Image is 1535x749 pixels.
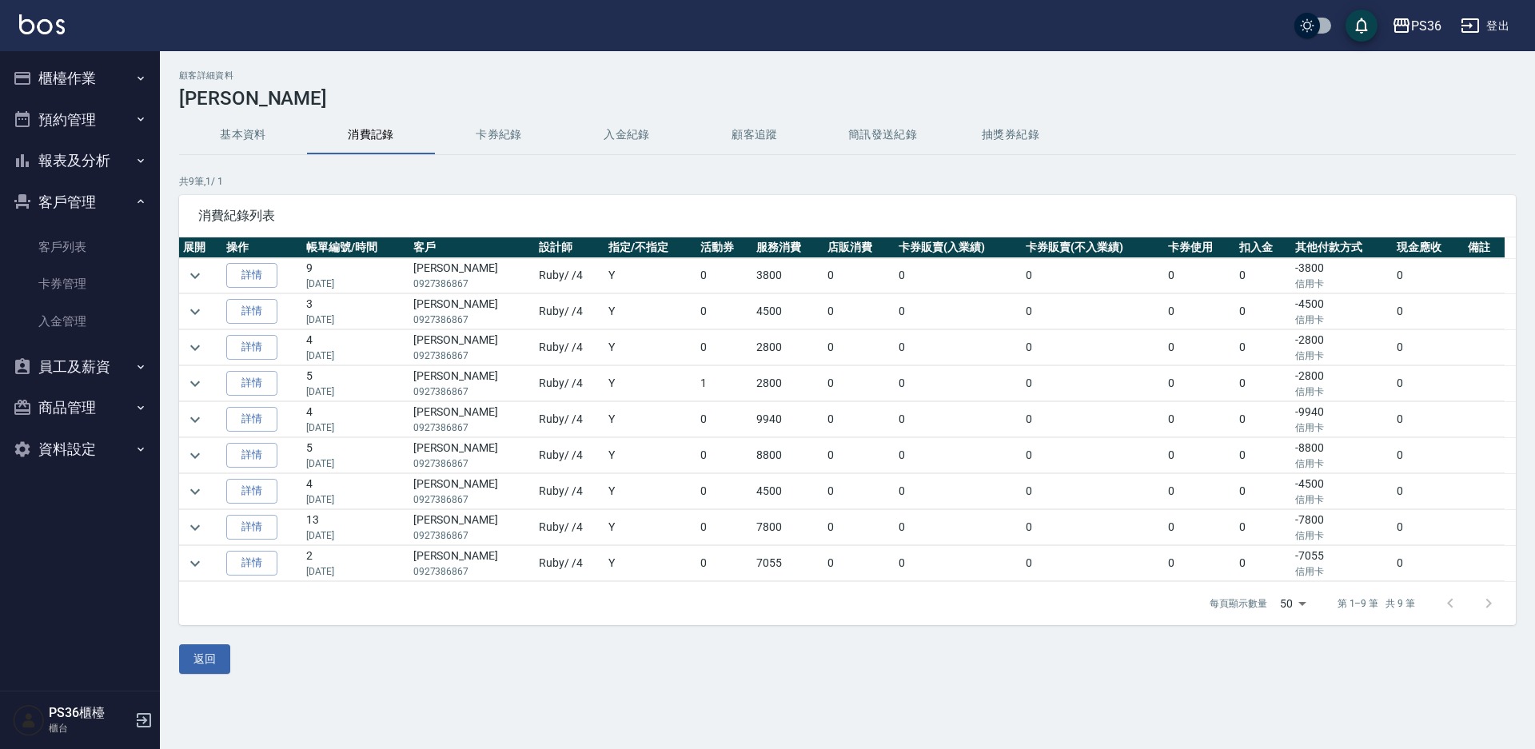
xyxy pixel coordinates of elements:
th: 卡券販賣(不入業績) [1022,237,1164,258]
th: 其他付款方式 [1291,237,1393,258]
td: Ruby / /4 [535,474,604,509]
td: 0 [1393,438,1464,473]
td: 3 [302,294,409,329]
p: 信用卡 [1295,528,1389,543]
p: 信用卡 [1295,349,1389,363]
td: [PERSON_NAME] [409,366,535,401]
button: 入金紀錄 [563,116,691,154]
p: 信用卡 [1295,564,1389,579]
img: Person [13,704,45,736]
th: 設計師 [535,237,604,258]
div: PS36 [1411,16,1441,36]
button: expand row [183,372,207,396]
td: 2800 [752,330,823,365]
td: 0 [696,474,752,509]
button: expand row [183,516,207,540]
p: 櫃台 [49,721,130,735]
a: 詳情 [226,551,277,576]
td: 0 [895,258,1022,293]
td: 0 [895,438,1022,473]
p: [DATE] [306,349,405,363]
td: 4500 [752,474,823,509]
button: 報表及分析 [6,140,153,181]
td: [PERSON_NAME] [409,402,535,437]
td: 0 [895,546,1022,581]
td: 0 [1164,366,1235,401]
p: 信用卡 [1295,456,1389,471]
th: 操作 [222,237,302,258]
th: 卡券使用 [1164,237,1235,258]
td: 0 [1235,402,1291,437]
td: 3800 [752,258,823,293]
td: 0 [696,258,752,293]
th: 卡券販賣(入業績) [895,237,1022,258]
td: 0 [1393,510,1464,545]
td: 0 [895,510,1022,545]
div: 50 [1274,582,1312,625]
td: Y [604,258,696,293]
p: 信用卡 [1295,277,1389,291]
td: 0 [1235,330,1291,365]
td: 0 [895,402,1022,437]
a: 詳情 [226,263,277,288]
button: 商品管理 [6,387,153,428]
button: 資料設定 [6,428,153,470]
td: 0 [1164,546,1235,581]
button: 登出 [1454,11,1516,41]
td: 0 [1235,546,1291,581]
td: 9940 [752,402,823,437]
th: 扣入金 [1235,237,1291,258]
td: 0 [1164,294,1235,329]
a: 詳情 [226,479,277,504]
button: 抽獎券紀錄 [947,116,1074,154]
td: 4500 [752,294,823,329]
td: 0 [1022,474,1164,509]
td: Y [604,438,696,473]
td: 0 [1022,402,1164,437]
td: Y [604,402,696,437]
td: 1 [696,366,752,401]
td: Ruby / /4 [535,546,604,581]
td: -9940 [1291,402,1393,437]
td: -3800 [1291,258,1393,293]
button: 消費記錄 [307,116,435,154]
td: 0 [1022,510,1164,545]
th: 備註 [1464,237,1505,258]
h3: [PERSON_NAME] [179,87,1516,110]
button: 卡券紀錄 [435,116,563,154]
button: 客戶管理 [6,181,153,223]
td: 0 [1164,438,1235,473]
p: [DATE] [306,528,405,543]
td: 0 [1393,546,1464,581]
th: 展開 [179,237,222,258]
td: [PERSON_NAME] [409,438,535,473]
td: 0 [696,438,752,473]
button: expand row [183,264,207,288]
td: Y [604,474,696,509]
td: [PERSON_NAME] [409,330,535,365]
td: Ruby / /4 [535,366,604,401]
td: Y [604,294,696,329]
td: 0 [823,546,895,581]
td: 0 [1022,330,1164,365]
td: 0 [1164,510,1235,545]
p: 0927386867 [413,492,531,507]
td: 0 [823,294,895,329]
td: 0 [1393,294,1464,329]
a: 客戶列表 [6,229,153,265]
td: -7055 [1291,546,1393,581]
a: 詳情 [226,299,277,324]
td: 2800 [752,366,823,401]
p: [DATE] [306,384,405,399]
button: 簡訊發送紀錄 [819,116,947,154]
a: 詳情 [226,443,277,468]
a: 入金管理 [6,303,153,340]
p: 0927386867 [413,528,531,543]
td: 0 [895,294,1022,329]
a: 卡券管理 [6,265,153,302]
th: 活動券 [696,237,752,258]
td: 0 [1022,294,1164,329]
th: 帳單編號/時間 [302,237,409,258]
td: 0 [1235,366,1291,401]
button: expand row [183,444,207,468]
